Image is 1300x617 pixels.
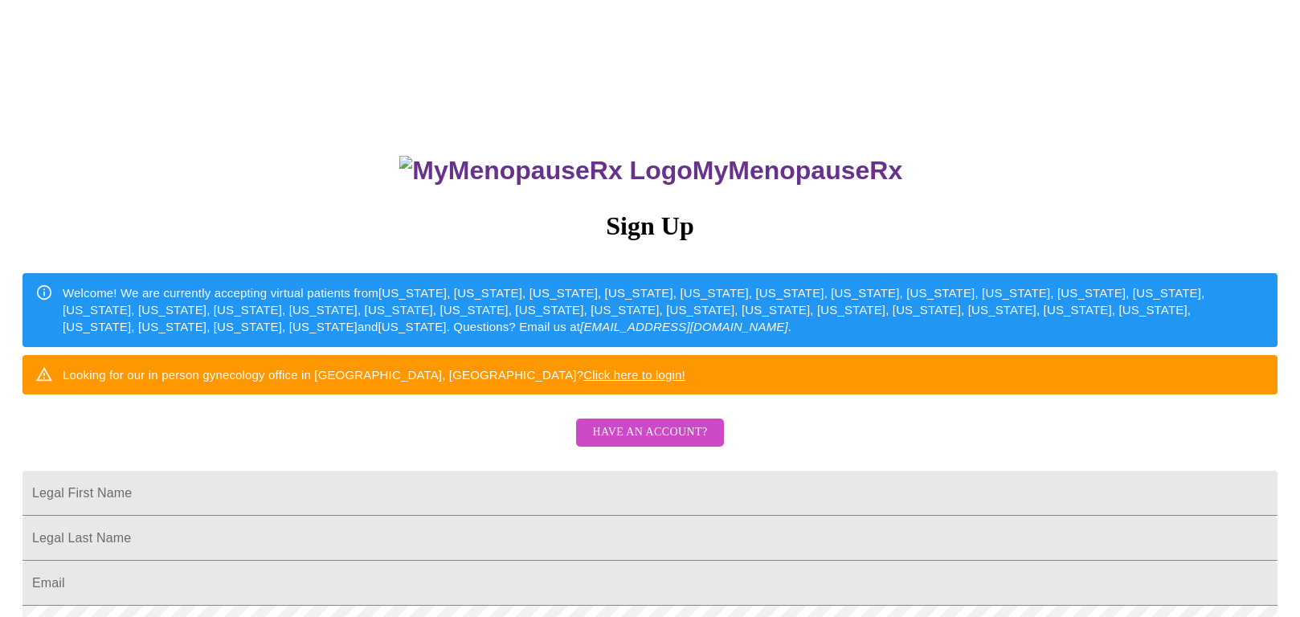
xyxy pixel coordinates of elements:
div: Looking for our in person gynecology office in [GEOGRAPHIC_DATA], [GEOGRAPHIC_DATA]? [63,360,685,390]
button: Have an account? [576,419,723,447]
em: [EMAIL_ADDRESS][DOMAIN_NAME] [580,320,788,333]
h3: MyMenopauseRx [25,156,1278,186]
img: MyMenopauseRx Logo [399,156,692,186]
a: Have an account? [572,436,727,450]
div: Welcome! We are currently accepting virtual patients from [US_STATE], [US_STATE], [US_STATE], [US... [63,278,1265,342]
h3: Sign Up [22,211,1278,241]
a: Click here to login! [583,368,685,382]
span: Have an account? [592,423,707,443]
